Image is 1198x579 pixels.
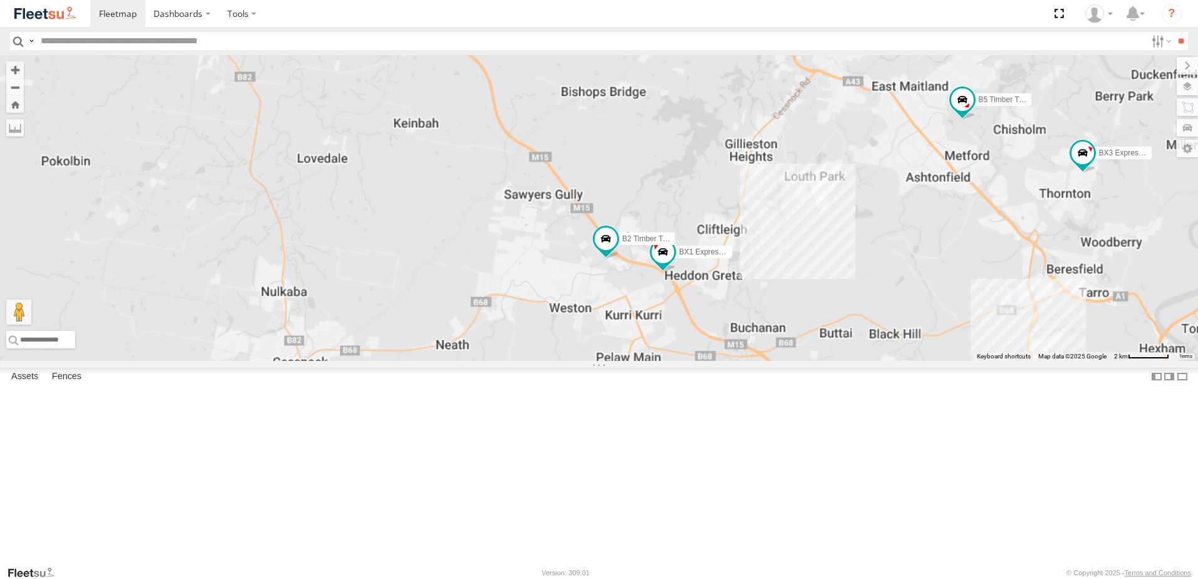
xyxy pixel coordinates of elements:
[6,61,24,78] button: Zoom in
[1110,352,1173,361] button: Map Scale: 2 km per 62 pixels
[1147,32,1174,50] label: Search Filter Options
[1176,368,1189,386] label: Hide Summary Table
[46,368,88,385] label: Fences
[5,368,44,385] label: Assets
[6,300,31,325] button: Drag Pegman onto the map to open Street View
[1066,569,1191,576] div: © Copyright 2025 -
[979,95,1033,104] span: B5 Timber Truck
[977,352,1031,361] button: Keyboard shortcuts
[1150,368,1163,386] label: Dock Summary Table to the Left
[6,119,24,137] label: Measure
[1177,140,1198,157] label: Map Settings
[1081,4,1117,23] div: Matt Curtis
[26,32,36,50] label: Search Query
[679,248,736,256] span: BX1 Express Ute
[622,234,677,243] span: B2 Timber Truck
[1099,149,1156,157] span: BX3 Express Ute
[6,96,24,113] button: Zoom Home
[1179,354,1192,359] a: Terms (opens in new tab)
[1038,353,1107,360] span: Map data ©2025 Google
[13,5,78,22] img: fleetsu-logo-horizontal.svg
[542,569,590,576] div: Version: 309.01
[1114,353,1128,360] span: 2 km
[1163,368,1175,386] label: Dock Summary Table to the Right
[7,566,65,579] a: Visit our Website
[1162,4,1182,24] i: ?
[6,78,24,96] button: Zoom out
[1125,569,1191,576] a: Terms and Conditions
